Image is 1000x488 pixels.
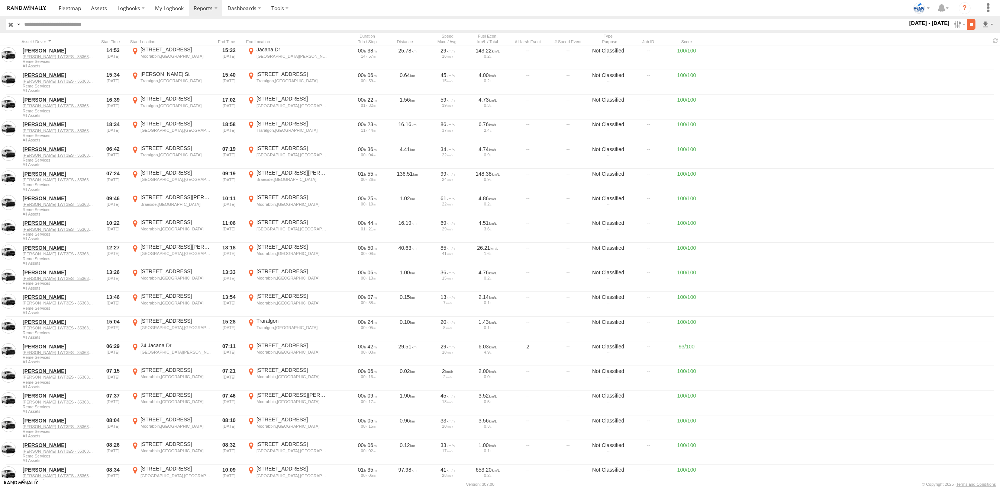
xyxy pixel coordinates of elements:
div: [STREET_ADDRESS] [141,169,211,176]
div: 100/100 [670,46,703,69]
div: 16 [430,54,465,58]
label: Click to View Event Location [246,342,328,365]
div: 07:24 [DATE] [99,169,127,192]
div: 100/100 [670,169,703,192]
div: Not Classified [591,121,626,128]
div: 0.9 [470,177,505,182]
a: [PERSON_NAME] 1WT3ES - 353635119770242 [23,227,95,232]
a: View Asset in Asset Management [1,47,16,62]
a: [PERSON_NAME] 1WT3ES - 353635119770242 [23,153,95,158]
div: Braeside,[GEOGRAPHIC_DATA] [141,202,211,207]
span: 00 [358,121,366,127]
div: Type [590,34,627,39]
div: [3034s] 11/09/2025 12:27 - 11/09/2025 13:18 [350,245,385,251]
div: Purpose [593,39,627,44]
div: 1.6 [470,251,505,256]
a: [PERSON_NAME] 1WT3ES - 353635119770242 [23,473,95,478]
div: 0.2 [470,54,505,58]
span: 22 [368,97,377,103]
div: Not Classified [591,47,626,54]
label: Click to View Event Location [246,120,328,143]
div: Not Classified [591,245,626,251]
a: [PERSON_NAME] [23,170,95,177]
label: Click to View Event Location [130,46,212,69]
div: 15:32 [DATE] [215,46,243,69]
a: [PERSON_NAME] [23,417,95,424]
a: [PERSON_NAME] 1WT3ES - 353635119770242 [23,300,95,306]
a: [PERSON_NAME] [23,72,95,79]
span: Reme Services [23,256,95,261]
span: Filter Results to this Group [23,64,95,68]
span: 00 [361,202,367,206]
div: 100/100 [670,219,703,242]
div: 09:46 [DATE] [99,194,127,217]
span: 38 [368,48,377,54]
div: 100/100 [670,95,703,118]
div: [GEOGRAPHIC_DATA],[GEOGRAPHIC_DATA] [257,152,327,157]
div: [6919s] 11/09/2025 07:24 - 11/09/2025 09:19 [350,170,385,177]
div: 45 [430,72,465,79]
span: 00 [358,72,366,78]
div: 4.00 [470,72,505,79]
a: [PERSON_NAME] 1WT3ES - 353635119770242 [23,177,95,182]
a: View Asset in Asset Management [1,294,16,309]
a: [PERSON_NAME] 1WT3ES - 353635119770242 [23,276,95,281]
a: View Asset in Asset Management [1,170,16,185]
div: 13:33 [DATE] [215,268,243,291]
div: Jacana Dr [257,46,327,53]
label: Click to View Event Location [130,169,212,192]
span: Filter Results to this Group [23,138,95,142]
div: [STREET_ADDRESS] [257,145,327,151]
span: 00 [358,48,366,54]
div: Moorabbin,[GEOGRAPHIC_DATA] [257,251,327,256]
a: [PERSON_NAME] [23,294,95,300]
span: Reme Services [23,207,95,212]
div: [GEOGRAPHIC_DATA][PERSON_NAME][GEOGRAPHIC_DATA] [257,54,327,59]
div: Score [670,39,703,44]
div: 17:02 [DATE] [215,95,243,118]
div: [STREET_ADDRESS][PERSON_NAME] [141,243,211,250]
a: [PERSON_NAME] [23,96,95,103]
div: Not Classified [591,146,626,153]
span: Filter Results to this Group [23,187,95,192]
a: Terms and Conditions [957,482,996,487]
a: [PERSON_NAME] [23,269,95,276]
label: Click to View Event Location [246,243,328,267]
div: Moorabbin,[GEOGRAPHIC_DATA] [257,202,327,207]
label: Click to View Event Location [246,392,328,415]
div: 15:34 [DATE] [99,71,127,94]
label: Click to View Event Location [130,95,212,118]
span: 00 [358,245,366,251]
div: 16:39 [DATE] [99,95,127,118]
span: 00 [358,220,366,226]
div: 41 [430,251,465,256]
a: [PERSON_NAME] [23,146,95,153]
span: 36 [368,146,377,152]
div: 4.76 [470,269,505,276]
div: 13:18 [DATE] [215,243,243,267]
div: 4.73 [470,96,505,103]
a: View Asset in Asset Management [1,368,16,383]
label: Click to View Event Location [130,219,212,242]
span: Filter Results to this Group [23,113,95,118]
div: 40.63 [389,243,426,267]
a: [PERSON_NAME] 1WT3ES - 353635119770242 [23,325,95,331]
div: 16.19 [389,219,426,242]
label: Click to View Event Location [130,367,212,390]
div: [STREET_ADDRESS] [257,120,327,127]
div: 100/100 [670,194,703,217]
span: Reme Services [23,84,95,88]
label: Click to View Event Location [246,268,328,291]
div: 14:53 [DATE] [99,46,127,69]
div: Livia Michelini [911,3,932,14]
label: Search Query [16,19,22,30]
span: 04 [368,153,375,157]
div: 18:58 [DATE] [215,120,243,143]
span: Reme Services [23,133,95,138]
div: [GEOGRAPHIC_DATA],[GEOGRAPHIC_DATA] [141,128,211,133]
a: View Asset in Asset Management [1,343,16,358]
div: 86 [430,121,465,128]
span: 14 [361,54,367,58]
span: Reme Services [23,182,95,187]
div: [GEOGRAPHIC_DATA],[GEOGRAPHIC_DATA] [141,251,211,256]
